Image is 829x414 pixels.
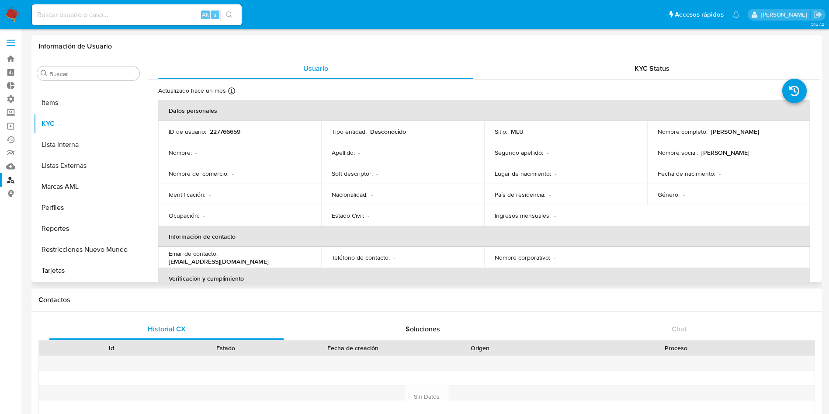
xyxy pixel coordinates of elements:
p: - [393,254,395,261]
p: joaquin.santistebe@mercadolibre.com [761,10,810,19]
span: Accesos rápidos [675,10,724,19]
button: search-icon [220,9,238,21]
p: Teléfono de contacto : [332,254,390,261]
button: Buscar [41,70,48,77]
span: Historial CX [148,324,186,334]
p: - [554,254,555,261]
p: Apellido : [332,149,355,157]
span: KYC Status [635,63,669,73]
p: - [195,149,197,157]
p: - [719,170,721,177]
p: - [232,170,234,177]
p: Nombre del comercio : [169,170,229,177]
span: s [214,10,216,19]
span: Alt [202,10,209,19]
p: Ingresos mensuales : [495,212,551,219]
th: Información de contacto [158,226,810,247]
p: Género : [658,191,680,198]
p: - [358,149,360,157]
p: - [376,170,378,177]
p: Sitio : [495,128,507,136]
p: [PERSON_NAME] [701,149,749,157]
button: Marcas AML [34,176,143,197]
button: Lista Interna [34,134,143,155]
th: Datos personales [158,100,810,121]
div: Origen [429,344,531,352]
input: Buscar usuario o caso... [32,9,242,21]
a: Notificaciones [732,11,740,18]
p: Segundo apellido : [495,149,543,157]
p: - [549,191,551,198]
span: Chat [672,324,687,334]
button: Listas Externas [34,155,143,176]
div: Id [60,344,163,352]
p: - [547,149,548,157]
p: Nacionalidad : [332,191,368,198]
button: Perfiles [34,197,143,218]
button: Tarjetas [34,260,143,281]
p: ID de usuario : [169,128,206,136]
p: Nombre completo : [658,128,708,136]
span: Usuario [303,63,328,73]
p: - [368,212,369,219]
p: Desconocido [370,128,406,136]
p: MLU [511,128,524,136]
button: Items [34,92,143,113]
p: 227766659 [210,128,240,136]
button: Reportes [34,218,143,239]
p: Ocupación : [169,212,199,219]
p: Nombre social : [658,149,698,157]
div: Proceso [544,344,808,352]
p: - [371,191,373,198]
span: Soluciones [406,324,440,334]
p: Nombre : [169,149,192,157]
p: Nombre corporativo : [495,254,550,261]
input: Buscar [49,70,136,78]
h1: Información de Usuario [38,42,112,51]
p: Actualizado hace un mes [158,87,226,95]
p: Fecha de nacimiento : [658,170,715,177]
div: Estado [175,344,277,352]
p: Email de contacto : [169,250,218,257]
p: Soft descriptor : [332,170,373,177]
p: [EMAIL_ADDRESS][DOMAIN_NAME] [169,257,269,265]
button: KYC [34,113,143,134]
p: - [683,191,685,198]
div: Fecha de creación [289,344,417,352]
button: Restricciones Nuevo Mundo [34,239,143,260]
p: [PERSON_NAME] [711,128,759,136]
p: Identificación : [169,191,205,198]
th: Verificación y cumplimiento [158,268,810,289]
a: Salir [813,10,822,19]
p: - [209,191,211,198]
p: Tipo entidad : [332,128,367,136]
p: - [555,170,556,177]
p: - [203,212,205,219]
p: Lugar de nacimiento : [495,170,551,177]
p: País de residencia : [495,191,545,198]
p: - [554,212,556,219]
p: Estado Civil : [332,212,364,219]
h1: Contactos [38,296,815,304]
